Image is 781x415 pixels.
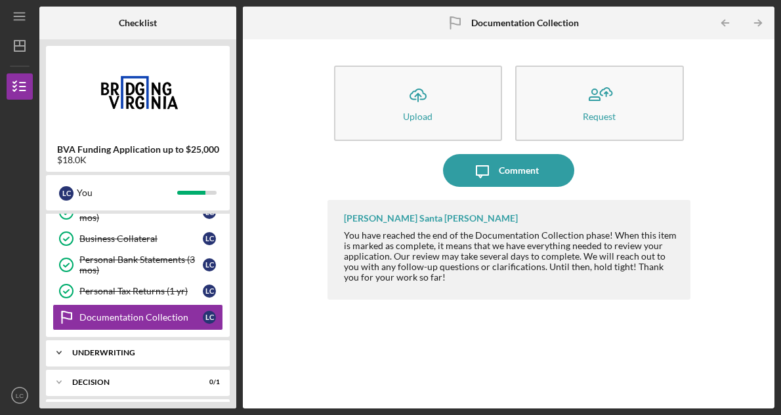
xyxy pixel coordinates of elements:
div: $18.0K [57,155,219,165]
button: Comment [443,154,574,187]
b: Checklist [119,18,157,28]
div: Personal Bank Statements (3 mos) [79,254,203,275]
div: Documentation Collection [79,312,203,323]
button: Request [515,66,684,141]
a: Personal Tax Returns (1 yr)LC [53,278,223,304]
div: L C [203,311,216,324]
div: 0 / 1 [196,378,220,386]
div: You [77,182,177,204]
div: L C [203,258,216,271]
div: Comment [499,154,539,187]
a: Business CollateralLC [53,226,223,252]
div: L C [59,186,74,201]
div: [PERSON_NAME] Santa [PERSON_NAME] [344,213,518,224]
div: L C [203,232,216,245]
button: LC [7,382,33,408]
b: BVA Funding Application up to $25,000 [57,144,219,155]
a: Personal Bank Statements (3 mos)LC [53,252,223,278]
div: Upload [403,111,433,121]
div: Business Collateral [79,233,203,244]
button: Upload [334,66,503,141]
div: Request [583,111,616,121]
div: You have reached the end of the Documentation Collection phase! When this item is marked as compl... [344,230,677,283]
div: Decision [72,378,187,386]
img: Product logo [46,52,230,131]
div: L C [203,285,216,298]
div: Underwriting [72,349,213,357]
div: Personal Tax Returns (1 yr) [79,286,203,296]
a: Documentation CollectionLC [53,304,223,330]
text: LC [16,392,24,399]
b: Documentation Collection [471,18,579,28]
